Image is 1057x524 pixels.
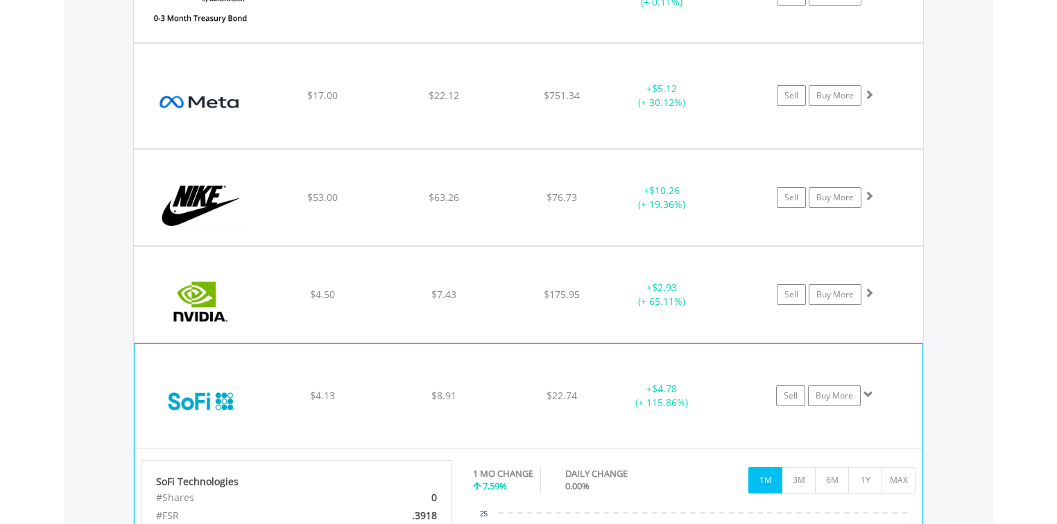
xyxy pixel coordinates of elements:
[307,191,338,204] span: $53.00
[431,288,456,301] span: $7.43
[652,382,677,395] span: $4.78
[809,187,861,208] a: Buy More
[479,510,488,518] text: 25
[146,489,347,507] div: #Shares
[782,467,816,494] button: 3M
[649,184,680,197] span: $10.26
[429,89,459,102] span: $22.12
[307,89,338,102] span: $17.00
[848,467,882,494] button: 1Y
[141,167,260,242] img: EQU.US.NKE.png
[310,389,335,402] span: $4.13
[652,82,677,95] span: $5.12
[544,89,580,102] span: $751.34
[777,85,806,106] a: Sell
[610,382,714,410] div: + (+ 115.86%)
[777,284,806,305] a: Sell
[156,475,438,489] div: SoFi Technologies
[748,467,782,494] button: 1M
[429,191,459,204] span: $63.26
[565,467,676,480] div: DAILY CHANGE
[652,281,677,294] span: $2.93
[544,288,580,301] span: $175.95
[777,187,806,208] a: Sell
[547,191,577,204] span: $76.73
[882,467,916,494] button: MAX
[431,389,456,402] span: $8.91
[808,385,861,406] a: Buy More
[310,288,335,301] span: $4.50
[473,467,533,480] div: 1 MO CHANGE
[141,61,260,144] img: EQU.US.META.png
[141,264,260,339] img: EQU.US.NVDA.png
[347,489,447,507] div: 0
[809,85,861,106] a: Buy More
[565,480,590,492] span: 0.00%
[547,389,577,402] span: $22.74
[776,385,805,406] a: Sell
[483,480,507,492] span: 7.59%
[815,467,849,494] button: 6M
[610,281,714,308] div: + (+ 65.11%)
[141,361,261,444] img: EQU.US.SOFI.png
[809,284,861,305] a: Buy More
[610,184,714,211] div: + (+ 19.36%)
[610,82,714,110] div: + (+ 30.12%)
